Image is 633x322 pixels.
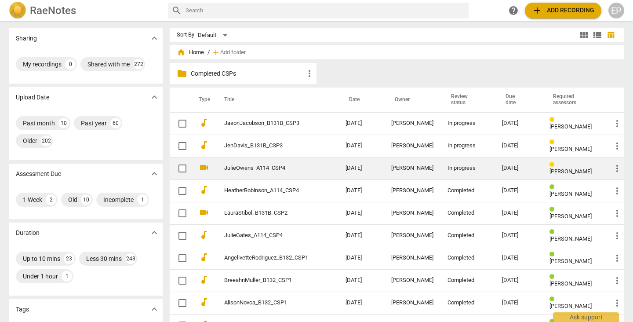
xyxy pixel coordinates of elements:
[549,123,592,130] span: [PERSON_NAME]
[125,253,136,264] div: 248
[224,143,314,149] a: JenDavis_B131B_CSP3
[549,184,558,190] span: Review status: completed
[199,297,209,307] span: audiotrack
[579,30,589,40] span: view_module
[612,231,622,241] span: more_vert
[447,210,488,216] div: Completed
[542,88,605,112] th: Required assessors
[578,29,591,42] button: Tile view
[549,258,592,264] span: [PERSON_NAME]
[525,3,601,18] button: Upload
[103,195,134,204] div: Incomplete
[612,141,622,151] span: more_vert
[64,253,74,264] div: 23
[549,139,558,146] span: Review status: in progress
[149,227,160,238] span: expand_more
[171,5,182,16] span: search
[608,3,624,18] button: EP
[391,120,433,127] div: [PERSON_NAME]
[41,135,51,146] div: 202
[214,88,338,112] th: Title
[23,195,42,204] div: 1 Week
[391,210,433,216] div: [PERSON_NAME]
[224,165,314,172] a: JulieOwens_A114_CSP4
[447,300,488,306] div: Completed
[549,274,558,280] span: Review status: completed
[148,32,161,45] button: Show more
[16,34,37,43] p: Sharing
[224,300,314,306] a: AlisonNovoa_B132_CSP1
[532,5,594,16] span: Add recording
[447,143,488,149] div: In progress
[549,229,558,235] span: Review status: completed
[58,118,69,128] div: 10
[338,292,384,314] td: [DATE]
[553,312,619,322] div: Ask support
[199,274,209,285] span: audiotrack
[62,271,72,282] div: 1
[612,275,622,286] span: more_vert
[224,120,314,127] a: JasonJacobson_B131B_CSP3
[549,213,592,220] span: [PERSON_NAME]
[612,186,622,196] span: more_vert
[199,140,209,150] span: audiotrack
[549,190,592,197] span: [PERSON_NAME]
[591,29,604,42] button: List view
[440,88,495,112] th: Review status
[186,4,465,18] input: Search
[137,194,148,205] div: 1
[549,117,558,123] span: Review status: in progress
[338,202,384,224] td: [DATE]
[148,167,161,180] button: Show more
[211,48,220,57] span: add
[338,179,384,202] td: [DATE]
[23,136,37,145] div: Older
[16,169,61,179] p: Assessment Due
[549,161,558,168] span: Review status: in progress
[23,60,62,69] div: My recordings
[224,187,314,194] a: HeatherRobinson_A114_CSP4
[338,88,384,112] th: Date
[30,4,76,17] h2: RaeNotes
[447,255,488,261] div: Completed
[391,232,433,239] div: [PERSON_NAME]
[199,117,209,128] span: audiotrack
[304,68,315,79] span: more_vert
[149,92,160,102] span: expand_more
[81,119,107,128] div: Past year
[502,255,535,261] div: [DATE]
[549,206,558,213] span: Review status: completed
[502,165,535,172] div: [DATE]
[86,254,122,263] div: Less 30 mins
[224,232,314,239] a: JulieGates_A114_CSP4
[23,119,55,128] div: Past month
[502,300,535,306] div: [DATE]
[177,68,187,79] span: folder
[532,5,542,16] span: add
[199,207,209,218] span: videocam
[495,88,542,112] th: Due date
[133,59,144,70] div: 272
[199,185,209,195] span: audiotrack
[148,303,161,316] button: Show more
[23,272,58,281] div: Under 1 hour
[612,298,622,308] span: more_vert
[502,187,535,194] div: [DATE]
[23,254,60,263] div: Up to 10 mins
[549,296,558,303] span: Review status: completed
[192,88,214,112] th: Type
[149,33,160,44] span: expand_more
[148,226,161,239] button: Show more
[9,2,26,19] img: Logo
[391,255,433,261] div: [PERSON_NAME]
[612,253,622,263] span: more_vert
[9,2,161,19] a: LogoRaeNotes
[338,224,384,247] td: [DATE]
[502,277,535,284] div: [DATE]
[549,280,592,287] span: [PERSON_NAME]
[16,93,49,102] p: Upload Date
[604,29,617,42] button: Table view
[508,5,519,16] span: help
[198,28,230,42] div: Default
[549,303,592,309] span: [PERSON_NAME]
